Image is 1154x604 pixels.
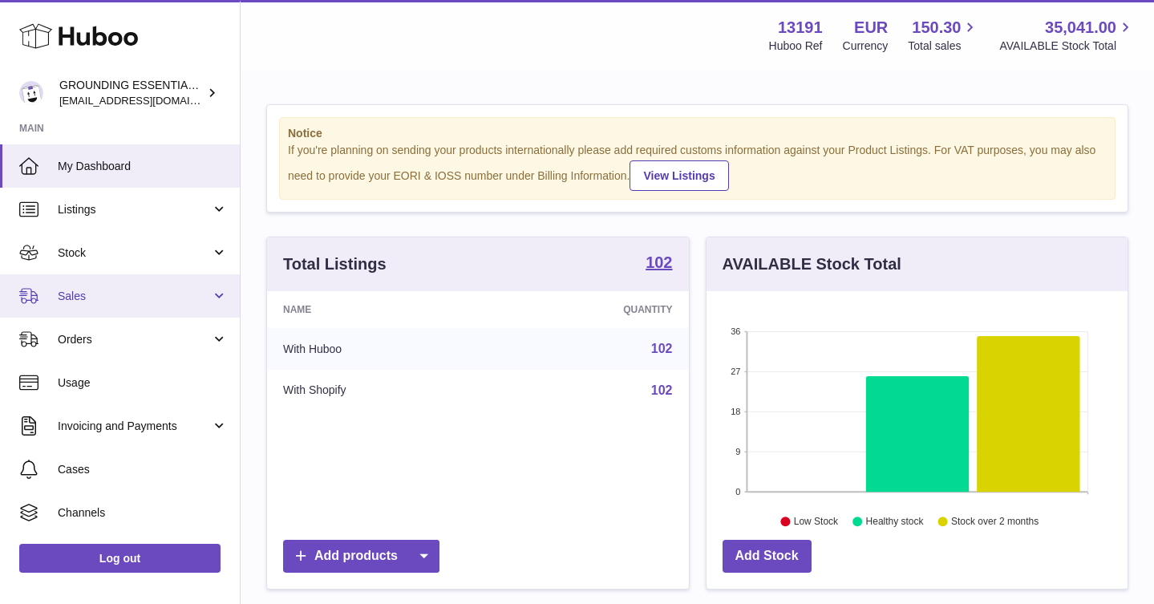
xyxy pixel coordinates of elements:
div: If you're planning on sending your products internationally please add required customs informati... [288,143,1107,191]
span: 35,041.00 [1045,17,1116,39]
a: 102 [651,383,673,397]
a: 150.30 Total sales [908,17,979,54]
strong: 102 [646,254,672,270]
text: 27 [731,367,740,376]
td: With Huboo [267,328,494,370]
span: Stock [58,245,211,261]
text: Healthy stock [865,516,924,527]
text: 0 [735,487,740,497]
strong: Notice [288,126,1107,141]
strong: 13191 [778,17,823,39]
a: View Listings [630,160,728,191]
span: Usage [58,375,228,391]
span: 150.30 [912,17,961,39]
text: Stock over 2 months [951,516,1039,527]
img: espenwkopperud@gmail.com [19,81,43,105]
span: Channels [58,505,228,521]
a: Add products [283,540,439,573]
text: 9 [735,447,740,456]
h3: AVAILABLE Stock Total [723,253,901,275]
span: [EMAIL_ADDRESS][DOMAIN_NAME] [59,94,236,107]
a: Add Stock [723,540,812,573]
span: My Dashboard [58,159,228,174]
div: Currency [843,39,889,54]
span: Invoicing and Payments [58,419,211,434]
span: AVAILABLE Stock Total [999,39,1135,54]
text: 18 [731,407,740,416]
th: Quantity [494,291,688,328]
span: Cases [58,462,228,477]
a: Log out [19,544,221,573]
span: Total sales [908,39,979,54]
span: Listings [58,202,211,217]
th: Name [267,291,494,328]
text: Low Stock [793,516,838,527]
div: GROUNDING ESSENTIALS INTERNATIONAL SLU [59,78,204,108]
a: 102 [646,254,672,274]
div: Huboo Ref [769,39,823,54]
strong: EUR [854,17,888,39]
span: Sales [58,289,211,304]
text: 36 [731,326,740,336]
h3: Total Listings [283,253,387,275]
span: Orders [58,332,211,347]
a: 102 [651,342,673,355]
a: 35,041.00 AVAILABLE Stock Total [999,17,1135,54]
td: With Shopify [267,370,494,411]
